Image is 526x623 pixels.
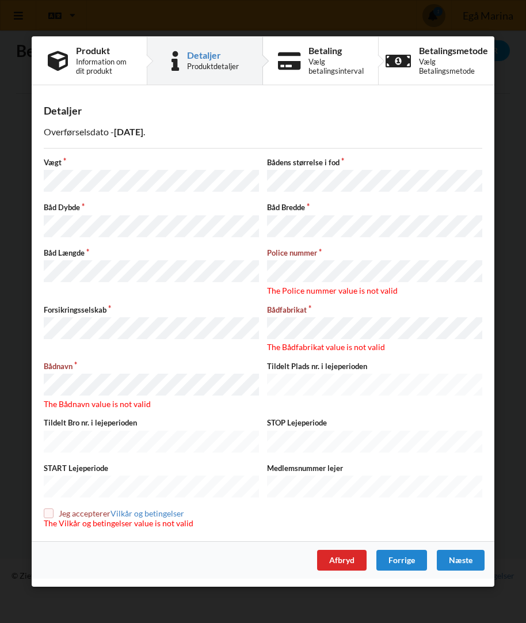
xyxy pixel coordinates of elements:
label: Bådfabrikat [267,305,482,315]
div: Produkt [76,46,131,55]
label: Bådens størrelse i fod [267,157,482,168]
div: Vælg betalingsinterval [308,57,364,75]
div: Næste [437,550,485,571]
label: Bådnavn [44,361,259,371]
label: Forsikringsselskab [44,305,259,315]
p: Overførselsdato - . [44,126,482,139]
div: Afbryd [317,550,367,571]
div: Betalingsmetode [419,46,488,55]
b: [DATE] [114,126,143,137]
div: Detaljer [44,104,482,117]
div: Detaljer [186,51,238,60]
label: Tildelt Bro nr. i lejeperioden [44,418,259,428]
span: The Police nummer value is not valid [267,286,398,295]
span: The Bådfabrikat value is not valid [267,343,385,352]
label: Tildelt Plads nr. i lejeperioden [267,361,482,371]
label: Vægt [44,157,259,168]
label: Medlemsnummer lejer [267,463,482,473]
label: STOP Lejeperiode [267,418,482,428]
label: Båd Dybde [44,203,259,213]
label: Båd Bredde [267,203,482,213]
label: Jeg accepterer [44,508,193,518]
div: Vælg Betalingsmetode [419,57,488,75]
a: Vilkår og betingelser [110,508,184,518]
label: START Lejeperiode [44,463,259,473]
label: Båd Længde [44,248,259,258]
div: Betaling [308,46,364,55]
label: Police nummer [267,248,482,258]
div: Forrige [376,550,427,571]
div: Information om dit produkt [76,57,131,75]
span: The Vilkår og betingelser value is not valid [44,518,193,528]
span: The Bådnavn value is not valid [44,399,151,409]
div: Produktdetaljer [186,62,238,71]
